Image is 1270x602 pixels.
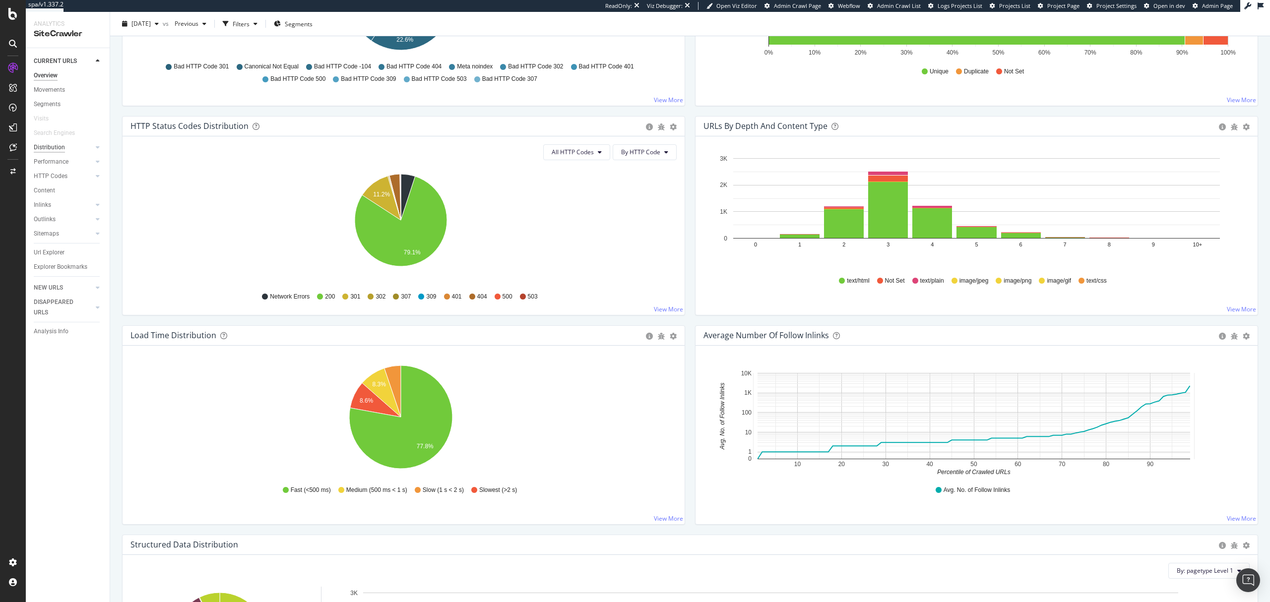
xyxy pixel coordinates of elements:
span: 500 [503,293,512,301]
text: 80 [1103,461,1110,468]
text: 3K [720,155,727,162]
a: Search Engines [34,128,85,138]
span: Project Page [1047,2,1079,9]
text: 5 [975,241,978,247]
text: 10K [741,370,752,377]
span: Bad HTTP Code 309 [341,75,396,83]
text: 8.3% [373,381,386,388]
text: 6 [1019,241,1022,247]
span: 302 [376,293,385,301]
text: 90% [1176,49,1188,56]
span: Slow (1 s < 2 s) [423,486,464,494]
span: Not Set [885,277,905,285]
svg: A chart. [703,152,1244,267]
text: 10 [745,429,752,436]
text: 79.1% [404,249,421,256]
span: Bad HTTP Code 302 [508,62,563,71]
div: Search Engines [34,128,75,138]
text: 11.2% [373,191,390,198]
div: Url Explorer [34,247,64,258]
text: 2K [720,181,727,188]
a: Segments [34,99,103,110]
text: 60 [1015,461,1021,468]
text: 40% [947,49,958,56]
a: Movements [34,85,103,95]
div: Average Number of Follow Inlinks [703,330,829,340]
span: 503 [528,293,538,301]
span: Admin Page [1202,2,1233,9]
button: All HTTP Codes [543,144,610,160]
div: NEW URLS [34,283,63,293]
span: Bad HTTP Code 500 [270,75,325,83]
a: Visits [34,114,59,124]
a: Sitemaps [34,229,93,239]
div: Explorer Bookmarks [34,262,87,272]
svg: A chart. [703,361,1244,477]
button: By HTTP Code [613,144,677,160]
a: Outlinks [34,214,93,225]
button: Filters [219,16,261,32]
div: Segments [34,99,61,110]
span: 307 [401,293,411,301]
text: 8.6% [360,397,374,404]
text: 30% [900,49,912,56]
a: View More [1227,514,1256,523]
a: View More [654,305,683,313]
span: vs [163,19,171,28]
div: circle-info [1219,542,1226,549]
a: Project Settings [1087,2,1137,10]
div: Inlinks [34,200,51,210]
span: Segments [285,19,313,28]
span: Open Viz Editor [716,2,757,9]
div: bug [658,333,665,340]
span: Logs Projects List [938,2,982,9]
a: View More [654,96,683,104]
svg: A chart. [130,361,671,477]
span: Slowest (>2 s) [479,486,517,494]
text: 30 [883,461,889,468]
span: By: pagetype Level 1 [1177,566,1233,575]
button: Previous [171,16,210,32]
text: Percentile of Crawled URLs [937,469,1010,476]
div: Viz Debugger: [647,2,683,10]
span: Fast (<500 ms) [291,486,331,494]
span: Unique [930,67,949,76]
text: 40 [926,461,933,468]
div: gear [670,123,677,130]
span: 309 [426,293,436,301]
div: circle-info [646,123,653,130]
text: 100 [742,409,752,416]
text: 1 [798,241,801,247]
div: bug [658,123,665,130]
div: DISAPPEARED URLS [34,297,84,318]
text: 1K [720,208,727,215]
div: Sitemaps [34,229,59,239]
text: 3 [887,241,889,247]
div: ReadOnly: [605,2,632,10]
span: 301 [350,293,360,301]
span: Network Errors [270,293,310,301]
text: 1 [748,448,752,455]
text: 20% [855,49,867,56]
text: Avg. No. of Follow Inlinks [719,383,726,450]
a: Admin Crawl Page [764,2,821,10]
div: circle-info [1219,123,1226,130]
div: Filters [233,19,250,28]
div: bug [1231,123,1238,130]
text: 70% [1084,49,1096,56]
span: text/plain [920,277,944,285]
div: Analysis Info [34,326,68,337]
div: circle-info [646,333,653,340]
span: Meta noindex [457,62,493,71]
text: 80% [1130,49,1142,56]
a: Performance [34,157,93,167]
span: text/css [1086,277,1107,285]
span: Bad HTTP Code 503 [412,75,467,83]
span: 2025 Aug. 21st [131,19,151,28]
div: Structured Data Distribution [130,540,238,549]
span: Bad HTTP Code -104 [314,62,371,71]
span: Bad HTTP Code 404 [386,62,442,71]
div: Movements [34,85,65,95]
div: bug [1231,542,1238,549]
a: Inlinks [34,200,93,210]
